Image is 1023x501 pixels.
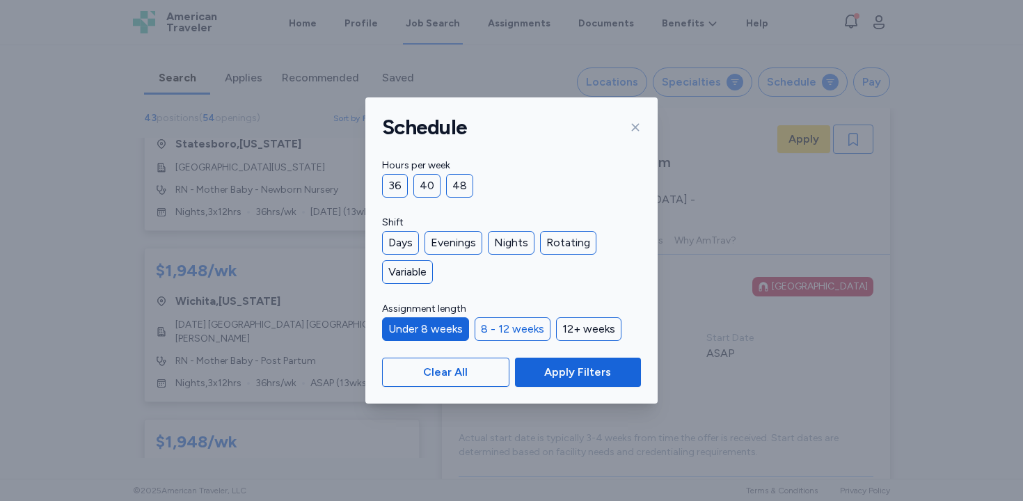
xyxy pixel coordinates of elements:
[540,231,596,255] div: Rotating
[446,174,473,198] div: 48
[425,231,482,255] div: Evenings
[382,214,641,231] label: Shift
[544,364,611,381] span: Apply Filters
[382,301,641,317] label: Assignment length
[382,358,509,387] button: Clear All
[515,358,641,387] button: Apply Filters
[382,231,419,255] div: Days
[423,364,468,381] span: Clear All
[382,114,467,141] h1: Schedule
[382,174,408,198] div: 36
[382,157,641,174] label: Hours per week
[488,231,534,255] div: Nights
[382,260,433,284] div: Variable
[382,317,469,341] div: Under 8 weeks
[475,317,550,341] div: 8 - 12 weeks
[413,174,441,198] div: 40
[556,317,621,341] div: 12+ weeks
